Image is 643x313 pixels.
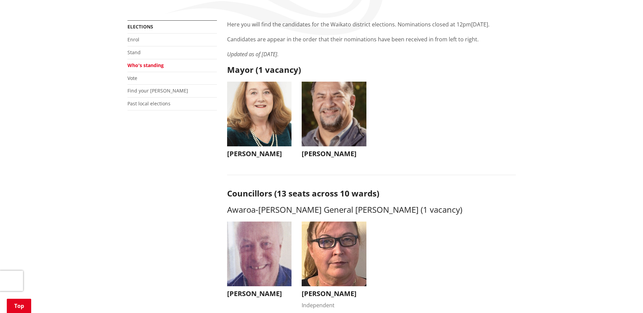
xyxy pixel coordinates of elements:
h3: [PERSON_NAME] [227,290,292,298]
p: Candidates are appear in the order that their nominations have been received in from left to right. [227,35,516,43]
a: Vote [127,75,137,81]
img: WO-W-AM__THOMSON_P__xVNpv [227,222,292,286]
img: WO-W-AM__RUTHERFORD_A__U4tuY [302,222,366,286]
h3: [PERSON_NAME] [227,150,292,158]
h3: [PERSON_NAME] [302,290,366,298]
iframe: Messenger Launcher [612,285,636,309]
h3: Awaroa-[PERSON_NAME] General [PERSON_NAME] (1 vacancy) [227,205,516,215]
button: [PERSON_NAME] [227,222,292,301]
a: Find your [PERSON_NAME] [127,87,188,94]
img: WO-M__BECH_A__EWN4j [302,82,366,146]
h3: [PERSON_NAME] [302,150,366,158]
a: Elections [127,23,153,30]
a: Past local elections [127,100,170,107]
button: [PERSON_NAME] Independent [302,222,366,309]
img: WO-M__CHURCH_J__UwGuY [227,82,292,146]
a: Stand [127,49,141,56]
button: [PERSON_NAME] [302,82,366,161]
div: Independent [302,301,366,309]
a: Top [7,299,31,313]
a: Enrol [127,36,139,43]
strong: Mayor (1 vacancy) [227,64,301,75]
em: Updated as of [DATE]. [227,50,279,58]
p: Here you will find the candidates for the Waikato district elections. Nominations closed at 12pm[... [227,20,516,28]
strong: Councillors (13 seats across 10 wards) [227,188,379,199]
a: Who's standing [127,62,164,68]
button: [PERSON_NAME] [227,82,292,161]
